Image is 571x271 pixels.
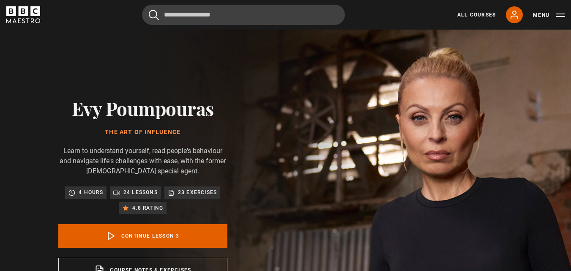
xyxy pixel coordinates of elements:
[79,188,103,197] p: 4 hours
[457,11,496,19] a: All Courses
[58,224,227,248] a: Continue lesson 3
[132,204,163,212] p: 4.8 rating
[123,188,158,197] p: 24 lessons
[6,6,40,23] svg: BBC Maestro
[58,97,227,119] h2: Evy Poumpouras
[533,11,565,19] button: Toggle navigation
[142,5,345,25] input: Search
[58,146,227,176] p: Learn to understand yourself, read people's behaviour and navigate life's challenges with ease, w...
[178,188,217,197] p: 23 exercises
[149,10,159,20] button: Submit the search query
[58,129,227,136] h1: The Art of Influence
